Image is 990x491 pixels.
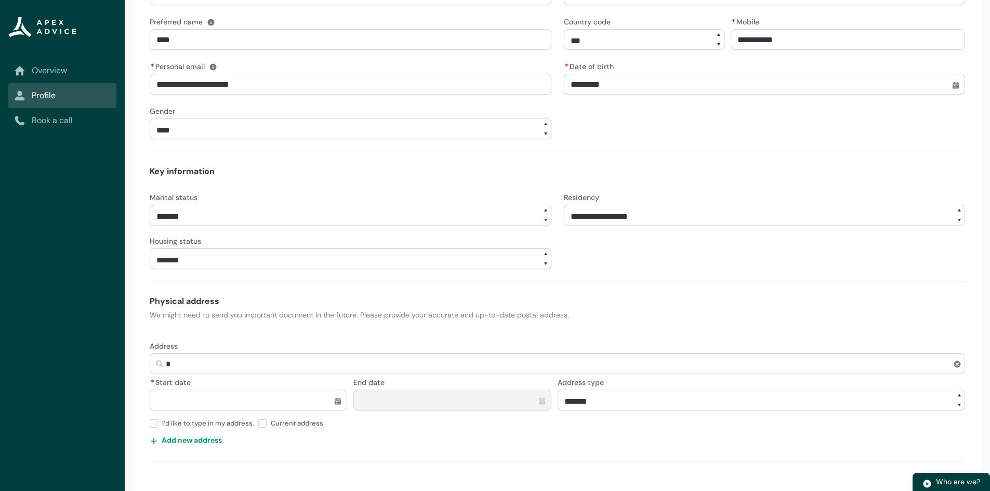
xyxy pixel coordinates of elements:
a: Book a call [15,114,110,127]
img: play.svg [922,479,932,488]
h4: Physical address [150,295,965,308]
a: Profile [15,89,110,102]
abbr: required [732,17,735,26]
span: Current address [271,417,327,428]
abbr: required [151,62,154,71]
span: Marital status [150,193,197,202]
label: Mobile [731,15,763,27]
label: Address [150,339,182,351]
span: Country code [564,17,611,26]
abbr: required [151,378,154,387]
p: We might need to send you important document in the future. Please provide your accurate and up-t... [150,310,965,320]
a: Overview [15,64,110,77]
nav: Sub page [8,58,116,133]
span: Housing status [150,236,201,246]
button: Add new address [150,432,222,448]
label: End date [353,375,389,388]
label: Preferred name [150,15,207,27]
abbr: required [565,62,569,71]
h4: Key information [150,165,965,178]
span: Residency [564,193,599,202]
span: Who are we? [936,477,980,486]
span: I’d like to type in my address. [162,417,258,428]
label: Personal email [150,59,209,72]
img: Apex Advice Group [8,17,76,37]
label: Start date [150,375,195,388]
span: Gender [150,107,175,116]
span: Address type [558,378,604,387]
label: Date of birth [564,59,618,72]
